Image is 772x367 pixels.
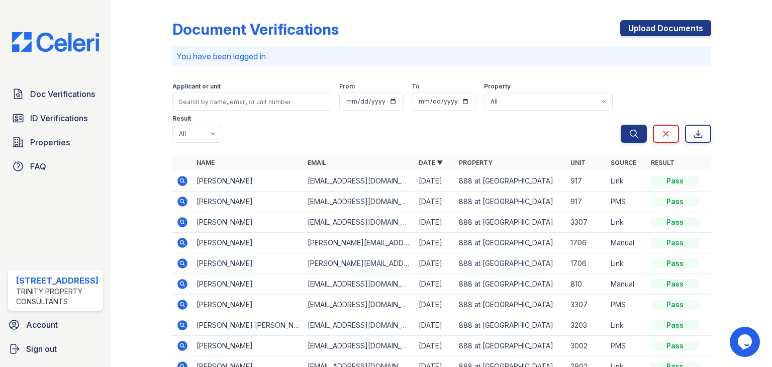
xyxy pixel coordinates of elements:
img: CE_Logo_Blue-a8612792a0a2168367f1c8372b55b34899dd931a85d93a1a3d3e32e68fde9ad4.png [4,32,107,52]
td: Link [607,315,647,336]
td: 888 at [GEOGRAPHIC_DATA] [455,171,566,192]
td: 888 at [GEOGRAPHIC_DATA] [455,233,566,253]
a: Name [197,159,215,166]
input: Search by name, email, or unit number [172,93,331,111]
a: Source [611,159,636,166]
td: Link [607,253,647,274]
td: [DATE] [415,171,455,192]
td: Manual [607,274,647,295]
iframe: chat widget [730,327,762,357]
div: Pass [651,279,699,289]
td: 888 at [GEOGRAPHIC_DATA] [455,295,566,315]
label: From [339,82,355,90]
td: 917 [566,192,607,212]
td: [PERSON_NAME] [PERSON_NAME] [192,315,304,336]
td: 3203 [566,315,607,336]
td: [EMAIL_ADDRESS][DOMAIN_NAME] [304,274,415,295]
td: 917 [566,171,607,192]
td: [DATE] [415,212,455,233]
td: [PERSON_NAME] [192,253,304,274]
div: Pass [651,238,699,248]
div: Pass [651,320,699,330]
td: 888 at [GEOGRAPHIC_DATA] [455,212,566,233]
td: PMS [607,192,647,212]
div: Pass [651,300,699,310]
span: Account [26,319,58,331]
td: [PERSON_NAME] [192,336,304,356]
td: [EMAIL_ADDRESS][DOMAIN_NAME] [304,295,415,315]
td: [PERSON_NAME] [192,295,304,315]
td: [DATE] [415,295,455,315]
span: Doc Verifications [30,88,95,100]
a: Account [4,315,107,335]
td: 888 at [GEOGRAPHIC_DATA] [455,315,566,336]
td: Link [607,212,647,233]
div: Pass [651,197,699,207]
td: 810 [566,274,607,295]
td: [EMAIL_ADDRESS][DOMAIN_NAME] [304,212,415,233]
td: 888 at [GEOGRAPHIC_DATA] [455,192,566,212]
td: [EMAIL_ADDRESS][DOMAIN_NAME] [304,336,415,356]
td: [DATE] [415,315,455,336]
td: [EMAIL_ADDRESS][DOMAIN_NAME] [304,192,415,212]
td: [DATE] [415,274,455,295]
a: Property [459,159,493,166]
td: [PERSON_NAME] [192,212,304,233]
td: 3002 [566,336,607,356]
span: Properties [30,136,70,148]
div: Pass [651,217,699,227]
td: 888 at [GEOGRAPHIC_DATA] [455,253,566,274]
div: Trinity Property Consultants [16,287,99,307]
span: ID Verifications [30,112,87,124]
label: Result [172,115,191,123]
div: Document Verifications [172,20,339,38]
td: PMS [607,295,647,315]
a: Sign out [4,339,107,359]
td: Manual [607,233,647,253]
a: Date ▼ [419,159,443,166]
td: 3307 [566,212,607,233]
td: [PERSON_NAME][EMAIL_ADDRESS][DOMAIN_NAME] [304,253,415,274]
div: Pass [651,341,699,351]
a: Email [308,159,326,166]
a: Upload Documents [620,20,711,36]
td: 888 at [GEOGRAPHIC_DATA] [455,274,566,295]
td: [EMAIL_ADDRESS][DOMAIN_NAME] [304,171,415,192]
td: [PERSON_NAME] [192,274,304,295]
td: [PERSON_NAME] [192,192,304,212]
td: [PERSON_NAME] [192,171,304,192]
td: [EMAIL_ADDRESS][DOMAIN_NAME] [304,315,415,336]
label: To [412,82,420,90]
label: Applicant or unit [172,82,221,90]
td: [DATE] [415,336,455,356]
a: ID Verifications [8,108,103,128]
a: Unit [570,159,586,166]
a: Properties [8,132,103,152]
a: FAQ [8,156,103,176]
td: [PERSON_NAME][EMAIL_ADDRESS][DOMAIN_NAME] [304,233,415,253]
td: Link [607,171,647,192]
td: PMS [607,336,647,356]
span: FAQ [30,160,46,172]
td: 888 at [GEOGRAPHIC_DATA] [455,336,566,356]
td: 1706 [566,253,607,274]
span: Sign out [26,343,57,355]
td: [PERSON_NAME] [192,233,304,253]
a: Doc Verifications [8,84,103,104]
td: [DATE] [415,192,455,212]
td: 3307 [566,295,607,315]
div: Pass [651,258,699,268]
label: Property [484,82,511,90]
div: Pass [651,176,699,186]
td: [DATE] [415,253,455,274]
p: You have been logged in [176,50,707,62]
td: [DATE] [415,233,455,253]
a: Result [651,159,674,166]
td: 1706 [566,233,607,253]
div: [STREET_ADDRESS] [16,274,99,287]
